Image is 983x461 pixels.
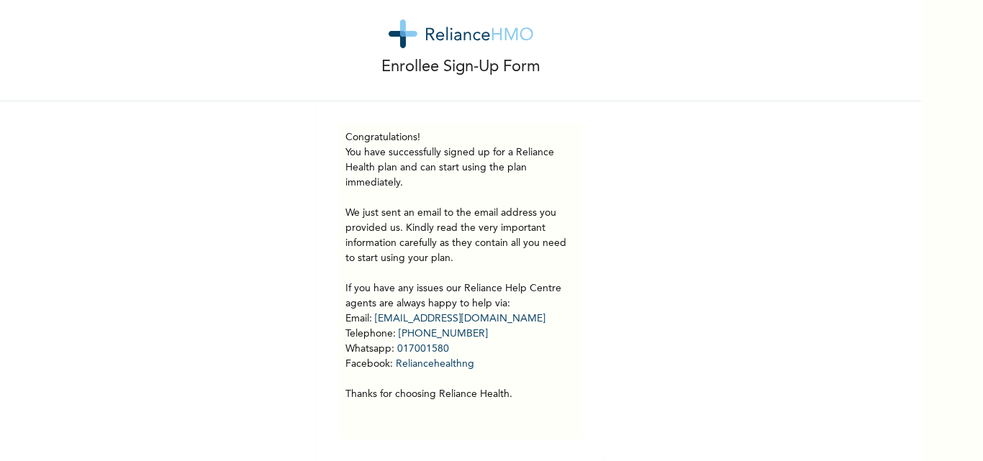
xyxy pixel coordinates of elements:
p: Enrollee Sign-Up Form [381,55,540,79]
h3: Congratulations! [345,130,576,145]
p: You have successfully signed up for a Reliance Health plan and can start using the plan immediate... [345,145,576,402]
a: [PHONE_NUMBER] [399,329,488,339]
a: 017001580 [397,344,449,354]
a: [EMAIL_ADDRESS][DOMAIN_NAME] [375,314,545,324]
a: Reliancehealthng [396,359,474,369]
img: logo [389,19,533,48]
